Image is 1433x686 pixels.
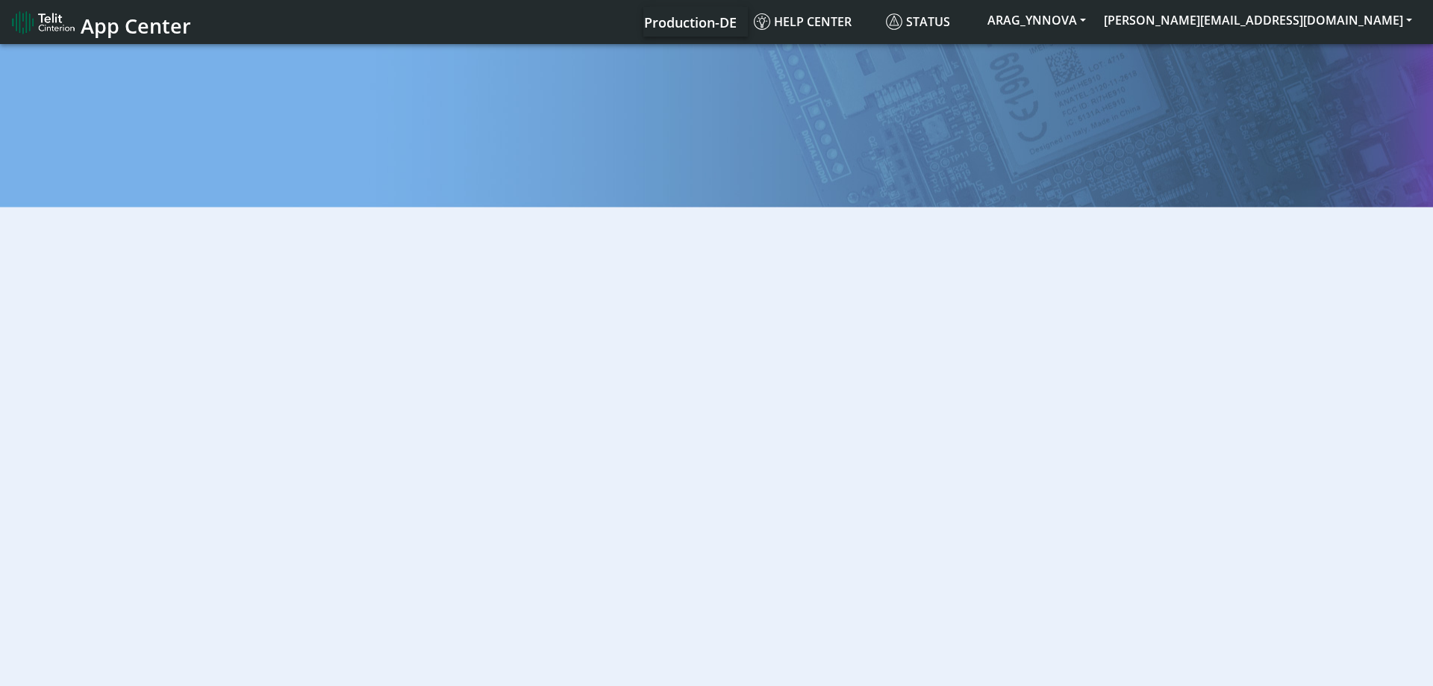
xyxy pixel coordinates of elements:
a: Help center [748,7,880,37]
span: Production-DE [644,13,737,31]
span: Help center [754,13,852,30]
img: logo-telit-cinterion-gw-new.png [12,10,75,34]
img: knowledge.svg [754,13,770,30]
a: App Center [12,6,189,38]
button: ARAG_YNNOVA [978,7,1095,34]
span: App Center [81,12,191,40]
img: status.svg [886,13,902,30]
a: Status [880,7,978,37]
button: [PERSON_NAME][EMAIL_ADDRESS][DOMAIN_NAME] [1095,7,1421,34]
a: Your current platform instance [643,7,736,37]
span: Status [886,13,950,30]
